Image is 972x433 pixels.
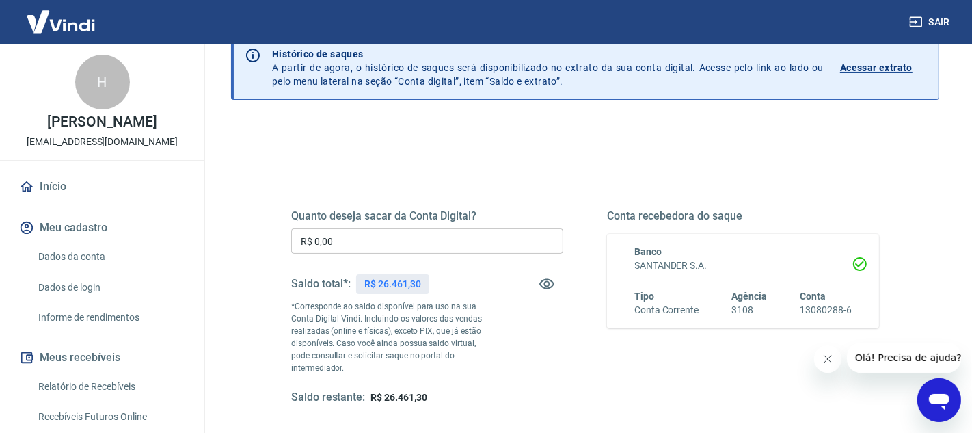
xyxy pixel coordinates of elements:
span: Conta [800,291,826,302]
span: Agência [732,291,768,302]
h6: SANTANDER S.A. [634,259,852,273]
iframe: Botão para abrir a janela de mensagens [917,378,961,422]
a: Início [16,172,188,202]
p: A partir de agora, o histórico de saques será disponibilizado no extrato da sua conta digital. Ac... [272,47,824,88]
button: Meus recebíveis [16,343,188,373]
p: [EMAIL_ADDRESS][DOMAIN_NAME] [27,135,178,149]
h6: Conta Corrente [634,303,699,317]
button: Sair [906,10,956,35]
iframe: Mensagem da empresa [847,343,961,373]
a: Relatório de Recebíveis [33,373,188,401]
h5: Saldo total*: [291,277,351,291]
a: Dados da conta [33,243,188,271]
span: Tipo [634,291,654,302]
p: R$ 26.461,30 [364,277,420,291]
span: Olá! Precisa de ajuda? [8,10,115,21]
iframe: Fechar mensagem [814,345,841,373]
p: *Corresponde ao saldo disponível para uso na sua Conta Digital Vindi. Incluindo os valores das ve... [291,300,496,374]
a: Dados de login [33,274,188,302]
h6: 13080288-6 [800,303,852,317]
p: [PERSON_NAME] [47,115,157,129]
img: Vindi [16,1,105,42]
h6: 3108 [732,303,768,317]
a: Acessar extrato [840,47,928,88]
p: Histórico de saques [272,47,824,61]
span: Banco [634,246,662,257]
div: H [75,55,130,109]
h5: Saldo restante: [291,391,365,405]
span: R$ 26.461,30 [370,392,427,403]
a: Recebíveis Futuros Online [33,403,188,431]
h5: Quanto deseja sacar da Conta Digital? [291,209,563,223]
p: Acessar extrato [840,61,913,75]
h5: Conta recebedora do saque [607,209,879,223]
a: Informe de rendimentos [33,304,188,332]
button: Meu cadastro [16,213,188,243]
